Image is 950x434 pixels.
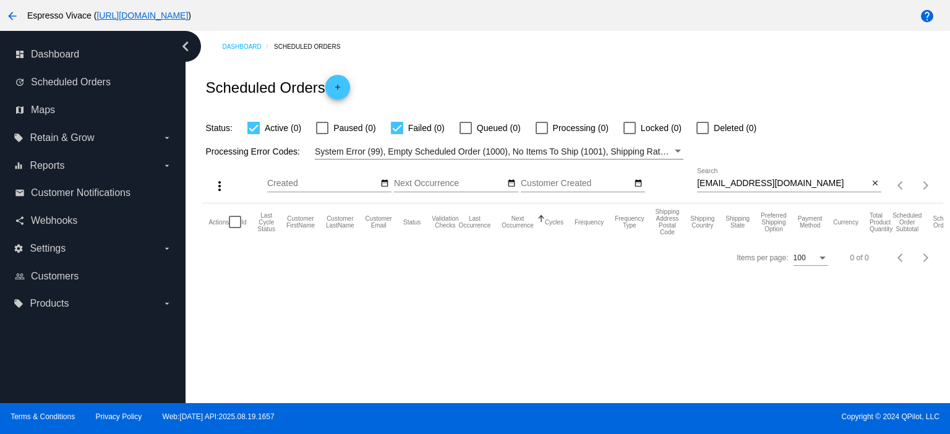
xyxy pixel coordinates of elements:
mat-icon: arrow_back [5,9,20,23]
span: Scheduled Orders [31,77,111,88]
i: local_offer [14,133,24,143]
span: Paused (0) [333,121,375,135]
i: dashboard [15,49,25,59]
mat-icon: close [871,179,879,189]
span: Reports [30,160,64,171]
span: Active (0) [265,121,301,135]
i: map [15,105,25,115]
span: Products [30,298,69,309]
button: Change sorting for ShippingPostcode [655,208,679,236]
a: dashboard Dashboard [15,45,172,64]
a: Terms & Conditions [11,412,75,421]
i: local_offer [14,299,24,308]
mat-select: Filter by Processing Error Codes [315,144,683,160]
i: email [15,188,25,198]
span: Customers [31,271,79,282]
span: Deleted (0) [714,121,756,135]
button: Change sorting for Subtotal [892,212,922,232]
span: Maps [31,104,55,116]
button: Change sorting for Frequency [575,218,604,226]
input: Created [267,179,379,189]
mat-icon: date_range [380,179,389,189]
input: Next Occurrence [394,179,505,189]
button: Change sorting for ShippingState [725,215,750,229]
button: Change sorting for LastOccurrenceUtc [459,215,491,229]
span: Copyright © 2024 QPilot, LLC [486,412,939,421]
a: map Maps [15,100,172,120]
span: Webhooks [31,215,77,226]
button: Change sorting for CurrencyIso [833,218,858,226]
a: people_outline Customers [15,266,172,286]
button: Change sorting for PreferredShippingOption [761,212,787,232]
button: Change sorting for Id [241,218,246,226]
button: Change sorting for LastProcessingCycleId [258,212,275,232]
mat-icon: date_range [634,179,643,189]
mat-select: Items per page: [794,254,828,263]
button: Change sorting for ShippingCountry [690,215,714,229]
button: Clear [868,177,881,190]
div: Items per page: [737,253,788,262]
input: Customer Created [521,179,632,189]
i: update [15,77,25,87]
button: Next page [914,245,938,270]
i: equalizer [14,161,24,171]
button: Change sorting for NextOccurrenceUtc [502,215,534,229]
button: Change sorting for CustomerFirstName [286,215,315,229]
a: [URL][DOMAIN_NAME] [96,11,188,20]
i: settings [14,244,24,253]
span: Settings [30,243,66,254]
mat-header-cell: Actions [208,203,229,240]
a: email Customer Notifications [15,183,172,203]
a: Dashboard [222,37,274,56]
mat-icon: more_vert [212,179,227,194]
mat-icon: add [330,83,345,98]
span: 100 [794,253,806,262]
span: Customer Notifications [31,187,131,198]
button: Next page [914,173,938,198]
button: Change sorting for Status [403,218,421,226]
i: arrow_drop_down [162,299,172,308]
button: Previous page [889,245,914,270]
a: Web:[DATE] API:2025.08.19.1657 [163,412,275,421]
a: Privacy Policy [96,412,142,421]
h2: Scheduled Orders [205,75,349,100]
span: Processing (0) [553,121,609,135]
a: Scheduled Orders [274,37,351,56]
button: Change sorting for PaymentMethod.Type [798,215,822,229]
mat-icon: date_range [507,179,516,189]
span: Locked (0) [641,121,682,135]
span: Status: [205,123,233,133]
mat-header-cell: Total Product Quantity [870,203,892,240]
a: update Scheduled Orders [15,72,172,92]
span: Retain & Grow [30,132,94,143]
mat-icon: help [920,9,935,23]
i: people_outline [15,271,25,281]
i: arrow_drop_down [162,133,172,143]
span: Processing Error Codes: [205,147,300,156]
input: Search [697,179,868,189]
span: Queued (0) [477,121,521,135]
span: Dashboard [31,49,79,60]
button: Change sorting for CustomerLastName [326,215,354,229]
div: 0 of 0 [850,253,869,262]
span: Failed (0) [408,121,445,135]
i: share [15,216,25,226]
button: Change sorting for Cycles [545,218,563,226]
i: arrow_drop_down [162,161,172,171]
mat-header-cell: Validation Checks [432,203,458,240]
i: arrow_drop_down [162,244,172,253]
i: chevron_left [176,36,195,56]
button: Change sorting for FrequencyType [615,215,644,229]
a: share Webhooks [15,211,172,231]
span: Espresso Vivace ( ) [27,11,191,20]
button: Change sorting for CustomerEmail [366,215,392,229]
button: Previous page [889,173,914,198]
